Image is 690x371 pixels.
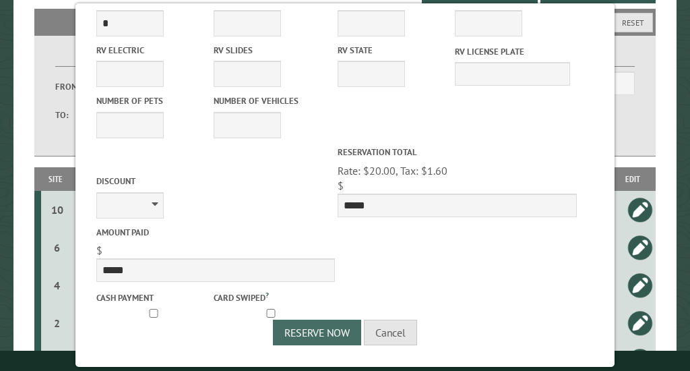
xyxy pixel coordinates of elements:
button: Cancel [364,320,417,345]
div: [DATE] - [DATE] [71,203,172,217]
label: Number of Pets [96,94,211,107]
label: Amount paid [96,226,336,239]
div: 10 [46,203,67,217]
label: Discount [96,175,336,188]
h2: Filters [34,9,656,34]
label: RV License Plate [455,45,569,58]
label: Cash payment [96,291,211,304]
label: Dates [55,51,197,67]
th: Edit [610,167,656,191]
label: Reservation Total [338,146,577,159]
div: 2 [46,316,67,330]
label: RV Slides [214,44,328,57]
label: From: [55,80,91,93]
div: [DATE] - [DATE] [71,279,172,292]
th: Site [41,167,69,191]
div: 6 [46,241,67,254]
label: RV Electric [96,44,211,57]
label: To: [55,109,91,121]
div: [DATE] - [DATE] [71,316,172,330]
a: ? [265,290,269,299]
span: Rate: $20.00, Tax: $1.60 [338,164,447,177]
th: Dates [69,167,175,191]
div: [DATE] - [DATE] [71,241,172,254]
label: RV State [338,44,452,57]
button: Reserve Now [273,320,361,345]
button: Reset [613,13,653,32]
span: $ [338,179,344,192]
div: 4 [46,279,67,292]
label: Card swiped [214,289,328,304]
label: Number of Vehicles [214,94,328,107]
span: $ [96,244,102,257]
